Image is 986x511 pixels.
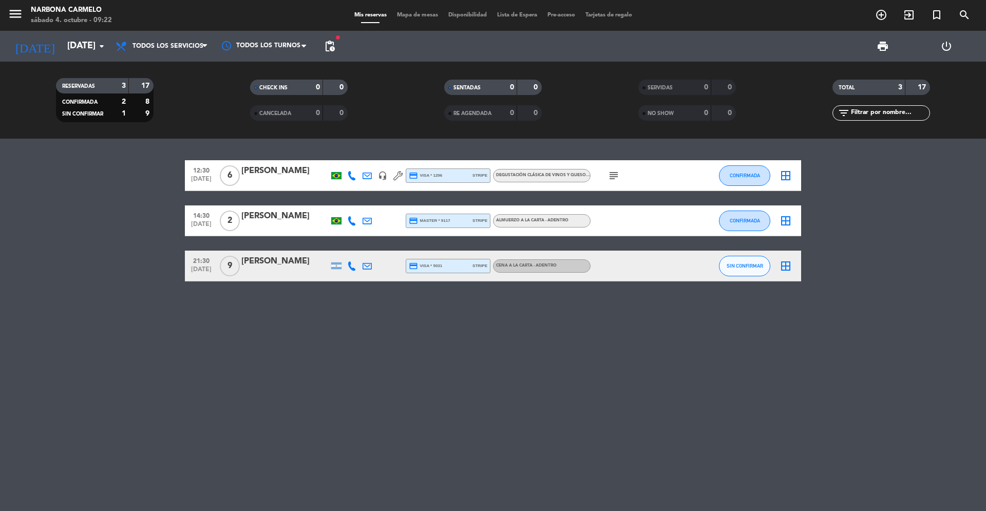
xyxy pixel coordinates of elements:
i: credit_card [409,216,418,225]
strong: 0 [534,109,540,117]
span: Cena a la carta - Adentro [496,263,557,268]
span: Degustación clásica de vinos y quesos EN INGLÉS - SOLO ADULTOS [496,173,664,177]
strong: 17 [141,82,151,89]
span: CHECK INS [259,85,288,90]
strong: 1 [122,110,126,117]
strong: 8 [145,98,151,105]
strong: 17 [918,84,928,91]
i: border_all [780,215,792,227]
span: CONFIRMADA [730,173,760,178]
strong: 0 [704,109,708,117]
span: Mis reservas [349,12,392,18]
span: 9 [220,256,240,276]
span: RE AGENDADA [453,111,491,116]
i: filter_list [838,107,850,119]
strong: 0 [534,84,540,91]
span: Tarjetas de regalo [580,12,637,18]
strong: 3 [122,82,126,89]
div: LOG OUT [915,31,978,62]
span: SIN CONFIRMAR [727,263,763,269]
span: 12:30 [188,164,214,176]
i: arrow_drop_down [96,40,108,52]
span: pending_actions [324,40,336,52]
strong: 0 [510,109,514,117]
span: [DATE] [188,176,214,187]
i: credit_card [409,261,418,271]
i: turned_in_not [931,9,943,21]
i: search [958,9,971,21]
span: print [877,40,889,52]
span: 21:30 [188,254,214,266]
strong: 0 [316,109,320,117]
span: SIN CONFIRMAR [62,111,103,117]
span: fiber_manual_record [335,34,341,41]
span: master * 9117 [409,216,450,225]
strong: 0 [510,84,514,91]
span: 6 [220,165,240,186]
span: visa * 1296 [409,171,442,180]
div: sábado 4. octubre - 09:22 [31,15,112,26]
input: Filtrar por nombre... [850,107,930,119]
strong: 3 [898,84,902,91]
span: visa * 5031 [409,261,442,271]
span: SENTADAS [453,85,481,90]
span: 2 [220,211,240,231]
button: CONFIRMADA [719,165,770,186]
span: CONFIRMADA [730,218,760,223]
button: CONFIRMADA [719,211,770,231]
span: Lista de Espera [492,12,542,18]
i: border_all [780,169,792,182]
strong: 0 [339,109,346,117]
strong: 0 [728,109,734,117]
span: [DATE] [188,266,214,278]
div: [PERSON_NAME] [241,255,329,268]
span: NO SHOW [648,111,674,116]
span: CANCELADA [259,111,291,116]
i: menu [8,6,23,22]
span: TOTAL [839,85,855,90]
span: stripe [472,262,487,269]
span: Pre-acceso [542,12,580,18]
span: Todos los servicios [132,43,203,50]
span: [DATE] [188,221,214,233]
strong: 0 [704,84,708,91]
i: headset_mic [378,171,387,180]
button: menu [8,6,23,25]
span: CONFIRMADA [62,100,98,105]
span: RESERVADAS [62,84,95,89]
i: credit_card [409,171,418,180]
div: Narbona Carmelo [31,5,112,15]
div: [PERSON_NAME] [241,210,329,223]
i: exit_to_app [903,9,915,21]
span: stripe [472,217,487,224]
span: SERVIDAS [648,85,673,90]
strong: 0 [316,84,320,91]
span: Disponibilidad [443,12,492,18]
span: 14:30 [188,209,214,221]
span: Mapa de mesas [392,12,443,18]
strong: 0 [339,84,346,91]
span: Almuerzo a la carta - Adentro [496,218,568,222]
i: border_all [780,260,792,272]
strong: 2 [122,98,126,105]
button: SIN CONFIRMAR [719,256,770,276]
strong: 0 [728,84,734,91]
strong: 9 [145,110,151,117]
span: stripe [472,172,487,179]
i: add_circle_outline [875,9,887,21]
i: [DATE] [8,35,62,58]
div: [PERSON_NAME] [241,164,329,178]
i: power_settings_new [940,40,953,52]
i: subject [608,169,620,182]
